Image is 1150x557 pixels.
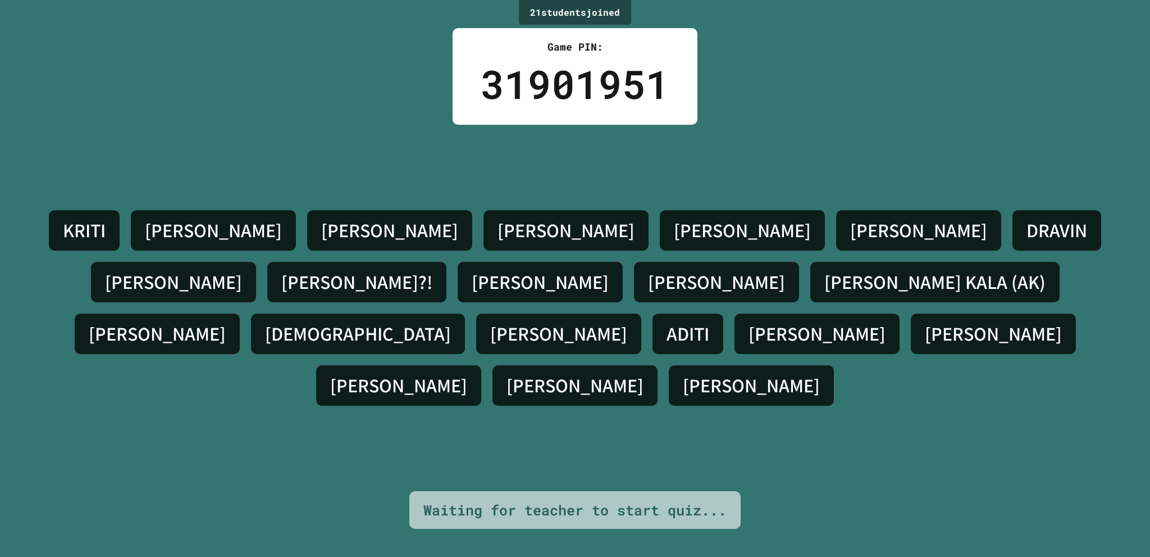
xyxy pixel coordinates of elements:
h4: [PERSON_NAME] [925,322,1062,346]
div: Game PIN: [481,39,669,55]
h4: [PERSON_NAME] [648,270,785,294]
h4: [PERSON_NAME] [472,270,609,294]
h4: DRAVIN [1026,219,1087,242]
h4: [PERSON_NAME] KALA (AK) [824,270,1046,294]
div: Waiting for teacher to start quiz... [423,500,727,521]
h4: [PERSON_NAME]?! [281,270,432,294]
h4: [DEMOGRAPHIC_DATA] [265,322,451,346]
h4: [PERSON_NAME] [498,219,635,242]
h4: [PERSON_NAME] [330,374,467,397]
h4: [PERSON_NAME] [321,219,458,242]
h4: [PERSON_NAME] [89,322,226,346]
h4: [PERSON_NAME] [674,219,811,242]
h4: [PERSON_NAME] [683,374,820,397]
h4: [PERSON_NAME] [145,219,282,242]
h4: KRITI [63,219,106,242]
h4: ADITI [667,322,709,346]
div: 31901951 [481,55,669,114]
h4: [PERSON_NAME] [506,374,644,397]
h4: [PERSON_NAME] [105,270,242,294]
h4: [PERSON_NAME] [749,322,886,346]
h4: [PERSON_NAME] [490,322,627,346]
h4: [PERSON_NAME] [850,219,987,242]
